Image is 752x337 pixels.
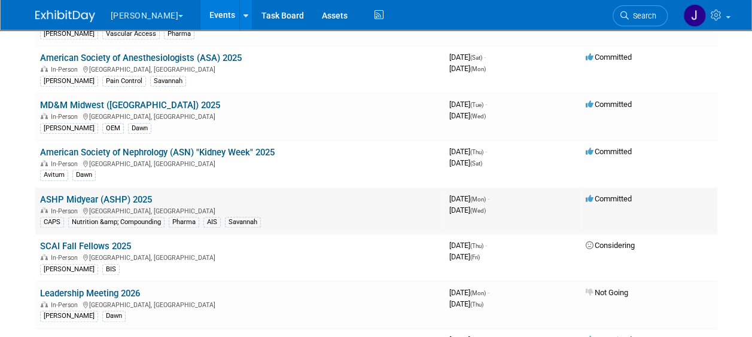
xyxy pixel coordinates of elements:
span: (Wed) [470,207,486,214]
img: In-Person Event [41,160,48,166]
img: In-Person Event [41,66,48,72]
div: [PERSON_NAME] [40,264,98,275]
span: [DATE] [449,53,486,62]
img: ExhibitDay [35,10,95,22]
span: In-Person [51,66,81,73]
span: [DATE] [449,147,487,156]
span: Committed [586,194,632,203]
div: Dawn [72,170,96,180]
a: SCAI Fall Fellows 2025 [40,241,131,252]
span: (Thu) [470,243,483,249]
span: (Wed) [470,113,486,120]
div: Savannah [225,217,261,228]
span: Committed [586,100,632,109]
div: Avitum [40,170,68,180]
img: In-Person Event [41,113,48,119]
span: Committed [586,53,632,62]
span: - [488,194,489,203]
div: [PERSON_NAME] [40,311,98,321]
div: Vascular Access [102,29,160,39]
span: [DATE] [449,288,489,297]
div: Dawn [128,123,151,134]
div: [PERSON_NAME] [40,76,98,87]
div: Pharma [169,217,199,228]
span: In-Person [51,301,81,309]
span: [DATE] [449,252,480,261]
a: MD&M Midwest ([GEOGRAPHIC_DATA]) 2025 [40,100,220,111]
div: Pharma [164,29,194,39]
span: [DATE] [449,64,486,73]
span: Considering [586,241,635,250]
span: (Fri) [470,254,480,261]
a: American Society of Anesthesiologists (ASA) 2025 [40,53,242,63]
span: (Mon) [470,196,486,203]
span: [DATE] [449,194,489,203]
div: [GEOGRAPHIC_DATA], [GEOGRAPHIC_DATA] [40,206,440,215]
img: In-Person Event [41,254,48,260]
span: Committed [586,147,632,156]
span: (Sat) [470,54,482,61]
span: - [485,241,487,250]
span: Search [629,11,656,20]
span: - [484,53,486,62]
span: In-Person [51,207,81,215]
span: (Thu) [470,301,483,308]
span: (Mon) [470,290,486,296]
img: In-Person Event [41,301,48,307]
div: [GEOGRAPHIC_DATA], [GEOGRAPHIC_DATA] [40,64,440,73]
div: [PERSON_NAME] [40,123,98,134]
span: Not Going [586,288,628,297]
span: [DATE] [449,206,486,215]
span: (Tue) [470,102,483,108]
span: [DATE] [449,241,487,250]
span: (Thu) [470,149,483,155]
div: [GEOGRAPHIC_DATA], [GEOGRAPHIC_DATA] [40,158,440,168]
div: Nutrition &amp; Compounding [68,217,165,228]
span: [DATE] [449,100,487,109]
div: [GEOGRAPHIC_DATA], [GEOGRAPHIC_DATA] [40,299,440,309]
div: Pain Control [102,76,146,87]
span: In-Person [51,254,81,262]
div: Dawn [102,311,126,321]
div: [PERSON_NAME] [40,29,98,39]
span: [DATE] [449,111,486,120]
a: American Society of Nephrology (ASN) "Kidney Week" 2025 [40,147,275,158]
div: [GEOGRAPHIC_DATA], [GEOGRAPHIC_DATA] [40,111,440,121]
a: Search [613,5,668,26]
span: In-Person [51,113,81,121]
div: BIS [102,264,120,275]
span: In-Person [51,160,81,168]
div: OEM [102,123,124,134]
img: Judy Marushak [683,4,706,27]
span: [DATE] [449,299,483,308]
span: (Sat) [470,160,482,167]
a: Leadership Meeting 2026 [40,288,140,299]
div: Savannah [150,76,186,87]
span: (Mon) [470,66,486,72]
span: - [485,147,487,156]
div: [GEOGRAPHIC_DATA], [GEOGRAPHIC_DATA] [40,252,440,262]
span: - [488,288,489,297]
div: CAPS [40,217,64,228]
span: - [485,100,487,109]
a: ASHP Midyear (ASHP) 2025 [40,194,152,205]
div: AIS [203,217,221,228]
img: In-Person Event [41,207,48,213]
span: [DATE] [449,158,482,167]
